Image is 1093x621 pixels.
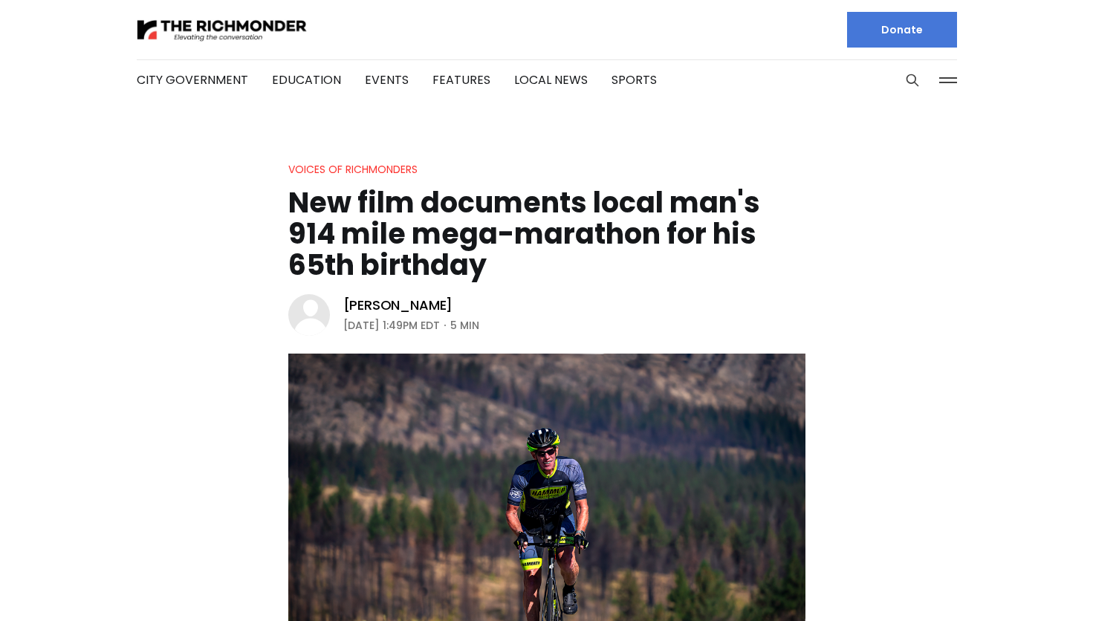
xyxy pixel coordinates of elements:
a: Voices of Richmonders [288,162,418,177]
a: City Government [137,71,248,88]
a: Donate [847,12,957,48]
img: The Richmonder [137,17,308,43]
time: [DATE] 1:49PM EDT [343,316,440,334]
a: Features [432,71,490,88]
a: [PERSON_NAME] [343,296,453,314]
span: 5 min [450,316,479,334]
a: Sports [612,71,657,88]
h1: New film documents local man's 914 mile mega-marathon for his 65th birthday [288,187,805,281]
a: Local News [514,71,588,88]
a: Events [365,71,409,88]
button: Search this site [901,69,924,91]
a: Education [272,71,341,88]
